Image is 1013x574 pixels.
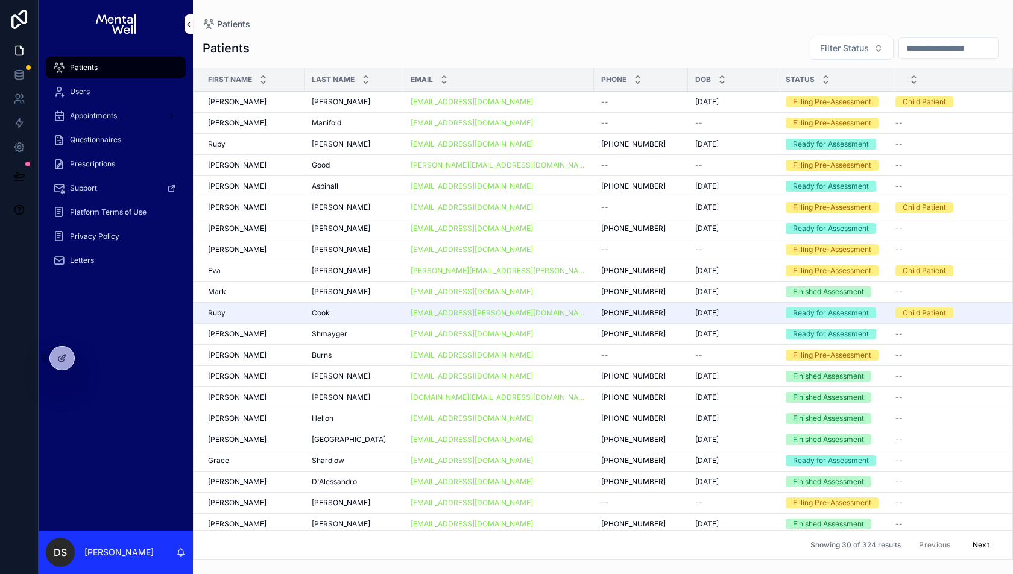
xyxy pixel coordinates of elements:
[895,118,903,128] span: --
[695,329,719,339] span: [DATE]
[601,160,608,170] span: --
[601,456,681,465] a: [PHONE_NUMBER]
[895,224,998,233] a: --
[695,456,719,465] span: [DATE]
[312,414,396,423] a: Hellon
[601,160,681,170] a: --
[786,307,888,318] a: Ready for Assessment
[695,477,719,487] span: [DATE]
[411,371,587,381] a: [EMAIL_ADDRESS][DOMAIN_NAME]
[601,139,681,149] a: [PHONE_NUMBER]
[208,350,267,360] span: [PERSON_NAME]
[695,97,771,107] a: [DATE]
[786,181,888,192] a: Ready for Assessment
[695,97,719,107] span: [DATE]
[895,477,903,487] span: --
[208,393,297,402] a: [PERSON_NAME]
[601,414,666,423] span: [PHONE_NUMBER]
[312,139,370,149] span: [PERSON_NAME]
[786,202,888,213] a: Filling Pre-Assessment
[312,329,396,339] a: Shmayger
[895,202,998,213] a: Child Patient
[46,250,186,271] a: Letters
[786,413,888,424] a: Finished Assessment
[786,455,888,466] a: Ready for Assessment
[208,371,297,381] a: [PERSON_NAME]
[695,371,771,381] a: [DATE]
[895,371,998,381] a: --
[786,286,888,297] a: Finished Assessment
[895,307,998,318] a: Child Patient
[411,477,533,487] a: [EMAIL_ADDRESS][DOMAIN_NAME]
[601,393,666,402] span: [PHONE_NUMBER]
[695,393,719,402] span: [DATE]
[786,371,888,382] a: Finished Assessment
[786,265,888,276] a: Filling Pre-Assessment
[70,111,117,121] span: Appointments
[46,81,186,102] a: Users
[70,256,94,265] span: Letters
[601,287,666,297] span: [PHONE_NUMBER]
[208,139,226,149] span: Ruby
[411,498,587,508] a: [EMAIL_ADDRESS][DOMAIN_NAME]
[312,435,386,444] span: [GEOGRAPHIC_DATA]
[411,118,587,128] a: [EMAIL_ADDRESS][DOMAIN_NAME]
[695,203,719,212] span: [DATE]
[411,224,587,233] a: [EMAIL_ADDRESS][DOMAIN_NAME]
[208,350,297,360] a: [PERSON_NAME]
[695,435,719,444] span: [DATE]
[793,455,869,466] div: Ready for Assessment
[895,456,903,465] span: --
[793,497,871,508] div: Filling Pre-Assessment
[411,266,587,276] a: [PERSON_NAME][EMAIL_ADDRESS][PERSON_NAME][DOMAIN_NAME]
[601,97,608,107] span: --
[411,456,587,465] a: [EMAIL_ADDRESS][DOMAIN_NAME]
[411,498,533,508] a: [EMAIL_ADDRESS][DOMAIN_NAME]
[208,393,267,402] span: [PERSON_NAME]
[601,371,666,381] span: [PHONE_NUMBER]
[312,160,396,170] a: Good
[810,37,894,60] button: Select Button
[312,266,396,276] a: [PERSON_NAME]
[411,329,587,339] a: [EMAIL_ADDRESS][DOMAIN_NAME]
[695,414,719,423] span: [DATE]
[601,498,681,508] a: --
[601,139,666,149] span: [PHONE_NUMBER]
[411,414,533,423] a: [EMAIL_ADDRESS][DOMAIN_NAME]
[312,139,396,149] a: [PERSON_NAME]
[895,329,903,339] span: --
[895,477,998,487] a: --
[312,477,396,487] a: D'Alessandro
[208,266,297,276] a: Eva
[695,245,771,254] a: --
[208,435,297,444] a: [PERSON_NAME]
[46,201,186,223] a: Platform Terms of Use
[208,456,229,465] span: Grace
[46,129,186,151] a: Questionnaires
[793,434,864,445] div: Finished Assessment
[601,435,666,444] span: [PHONE_NUMBER]
[208,308,226,318] span: Ruby
[786,223,888,234] a: Ready for Assessment
[411,287,587,297] a: [EMAIL_ADDRESS][DOMAIN_NAME]
[312,456,396,465] a: Shardlow
[312,245,396,254] a: [PERSON_NAME]
[786,160,888,171] a: Filling Pre-Assessment
[208,498,267,508] span: [PERSON_NAME]
[601,308,666,318] span: [PHONE_NUMBER]
[217,18,250,30] span: Patients
[895,393,903,402] span: --
[601,97,681,107] a: --
[70,207,147,217] span: Platform Terms of Use
[411,393,587,402] a: [DOMAIN_NAME][EMAIL_ADDRESS][DOMAIN_NAME]
[793,96,871,107] div: Filling Pre-Assessment
[46,177,186,199] a: Support
[411,139,587,149] a: [EMAIL_ADDRESS][DOMAIN_NAME]
[203,18,250,30] a: Patients
[312,350,396,360] a: Burns
[208,160,297,170] a: [PERSON_NAME]
[312,498,370,508] span: [PERSON_NAME]
[70,135,121,145] span: Questionnaires
[793,118,871,128] div: Filling Pre-Assessment
[601,118,681,128] a: --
